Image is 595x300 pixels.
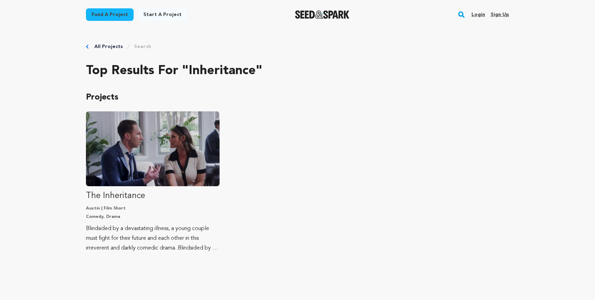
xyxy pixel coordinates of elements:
a: Fund The Inheritance [86,111,220,253]
p: Projects [86,92,509,103]
p: Comedy, Drama [86,214,220,220]
div: Breadcrumb [86,43,509,50]
a: Login [471,9,485,20]
p: The Inheritance [86,190,220,202]
a: Seed&Spark Homepage [295,10,350,19]
p: Austin | Film Short [86,206,220,211]
h2: Top results for "inheritance" [86,64,509,78]
a: Start a project [138,8,187,21]
a: Search [134,43,151,50]
a: All Projects [94,43,123,50]
img: Seed&Spark Logo Dark Mode [295,10,350,19]
p: Blindsided by a devastating illness, a young couple must fight for their future and each other in... [86,224,220,253]
a: Sign up [491,9,509,20]
a: Fund a project [86,8,134,21]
